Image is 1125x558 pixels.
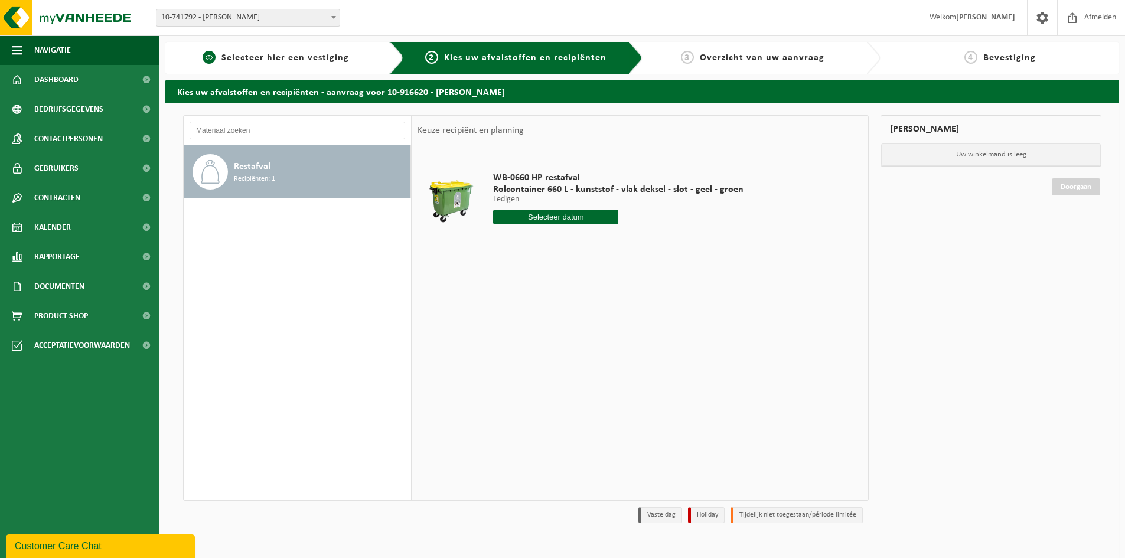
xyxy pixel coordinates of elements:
span: Restafval [234,159,270,174]
button: Restafval Recipiënten: 1 [184,145,411,198]
span: Bevestiging [983,53,1036,63]
span: 10-741792 - DE RAEVE YANNICK - LIERDE [156,9,340,26]
input: Materiaal zoeken [190,122,405,139]
span: Recipiënten: 1 [234,174,275,185]
li: Vaste dag [638,507,682,523]
span: Rapportage [34,242,80,272]
strong: [PERSON_NAME] [956,13,1015,22]
span: Product Shop [34,301,88,331]
span: Kies uw afvalstoffen en recipiënten [444,53,606,63]
span: 1 [203,51,216,64]
p: Ledigen [493,195,744,204]
span: Acceptatievoorwaarden [34,331,130,360]
span: Contracten [34,183,80,213]
span: Overzicht van uw aanvraag [700,53,824,63]
span: Rolcontainer 660 L - kunststof - vlak deksel - slot - geel - groen [493,184,744,195]
a: Doorgaan [1052,178,1100,195]
span: 10-741792 - DE RAEVE YANNICK - LIERDE [156,9,340,27]
li: Tijdelijk niet toegestaan/période limitée [731,507,863,523]
span: Kalender [34,213,71,242]
p: Uw winkelmand is leeg [881,143,1101,166]
span: Contactpersonen [34,124,103,154]
h2: Kies uw afvalstoffen en recipiënten - aanvraag voor 10-916620 - [PERSON_NAME] [165,80,1119,103]
a: 1Selecteer hier een vestiging [171,51,380,65]
li: Holiday [688,507,725,523]
span: Bedrijfsgegevens [34,94,103,124]
span: 3 [681,51,694,64]
span: WB-0660 HP restafval [493,172,744,184]
span: Gebruikers [34,154,79,183]
span: 2 [425,51,438,64]
span: Selecteer hier een vestiging [221,53,349,63]
span: 4 [964,51,977,64]
div: [PERSON_NAME] [881,115,1101,143]
input: Selecteer datum [493,210,618,224]
span: Navigatie [34,35,71,65]
div: Keuze recipiënt en planning [412,116,530,145]
span: Dashboard [34,65,79,94]
span: Documenten [34,272,84,301]
iframe: chat widget [6,532,197,558]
